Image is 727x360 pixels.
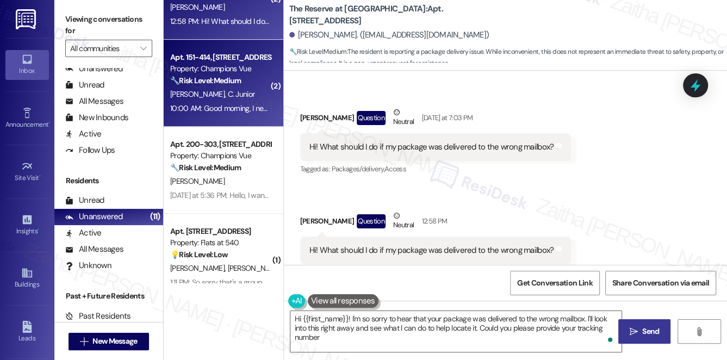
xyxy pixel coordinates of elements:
[227,89,254,99] span: C. Junior
[5,210,49,240] a: Insights •
[300,161,571,177] div: Tagged as:
[65,128,102,140] div: Active
[5,318,49,347] a: Leads
[331,164,384,173] span: Packages/delivery ,
[65,211,123,222] div: Unanswered
[5,157,49,187] a: Site Visit •
[65,227,102,239] div: Active
[170,103,683,113] div: 10:00 AM: Good morning, I need dedetization again in the apartment because we have a lot of ants ...
[357,111,386,125] div: Question
[65,63,123,75] div: Unanswered
[309,245,554,256] div: Hi! What should I do if my package was delivered to the wrong mailbox?
[140,44,146,53] i: 
[170,2,225,12] span: [PERSON_NAME]
[289,46,727,70] span: : The resident is reporting a package delivery issue. While inconvenient, this does not represent...
[300,264,571,280] div: Tagged as:
[170,150,271,162] div: Property: Champions Vue
[54,175,163,187] div: Residents
[38,226,39,233] span: •
[170,63,271,75] div: Property: Champions Vue
[65,260,111,271] div: Unknown
[170,16,429,26] div: 12:58 PM: Hi! What should I do if my package was delivered to the wrong mailbox?
[170,52,271,63] div: Apt. 151-414, [STREET_ADDRESS]
[510,271,599,295] button: Get Conversation Link
[642,326,659,337] span: Send
[612,277,709,289] span: Share Conversation via email
[695,327,703,336] i: 
[170,139,271,150] div: Apt. 200-303, [STREET_ADDRESS]
[65,11,152,40] label: Viewing conversations for
[65,311,131,322] div: Past Residents
[384,164,406,173] span: Access
[170,237,271,249] div: Property: Flats at 540
[357,214,386,228] div: Question
[419,215,447,227] div: 12:58 PM
[65,145,115,156] div: Follow Ups
[391,107,416,129] div: Neutral
[70,40,135,57] input: All communities
[309,141,554,153] div: Hi! What should I do if my package was delivered to the wrong mailbox?
[170,176,225,186] span: [PERSON_NAME]
[289,29,489,41] div: [PERSON_NAME]. ([EMAIL_ADDRESS][DOMAIN_NAME])
[147,208,163,225] div: (11)
[170,226,271,237] div: Apt. [STREET_ADDRESS]
[289,3,507,27] b: The Reserve at [GEOGRAPHIC_DATA]: Apt. [STREET_ADDRESS]
[54,290,163,302] div: Past + Future Residents
[170,89,228,99] span: [PERSON_NAME]
[289,47,347,56] strong: 🔧 Risk Level: Medium
[630,327,638,336] i: 
[170,190,574,200] div: [DATE] at 5:36 PM: Hello, I wanted to let you know that everything is running smoothly with the A...
[65,96,123,107] div: All Messages
[65,195,104,206] div: Unread
[48,119,50,127] span: •
[227,263,285,273] span: [PERSON_NAME]
[65,79,104,91] div: Unread
[618,319,671,344] button: Send
[391,210,416,233] div: Neutral
[5,264,49,293] a: Buildings
[170,277,374,287] div: 1:11 PM: So sorry that's a group message that was sent by mistake
[170,76,241,85] strong: 🔧 Risk Level: Medium
[419,112,473,123] div: [DATE] at 7:03 PM
[517,277,592,289] span: Get Conversation Link
[16,9,38,29] img: ResiDesk Logo
[170,263,228,273] span: [PERSON_NAME]
[80,337,88,346] i: 
[92,336,137,347] span: New Message
[300,107,571,133] div: [PERSON_NAME]
[65,112,128,123] div: New Inbounds
[300,210,571,237] div: [PERSON_NAME]
[5,50,49,79] a: Inbox
[39,172,41,180] span: •
[170,250,228,259] strong: 💡 Risk Level: Low
[170,163,241,172] strong: 🔧 Risk Level: Medium
[605,271,716,295] button: Share Conversation via email
[69,333,149,350] button: New Message
[290,311,622,352] textarea: To enrich screen reader interactions, please activate Accessibility in Grammarly extension settings
[65,244,123,255] div: All Messages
